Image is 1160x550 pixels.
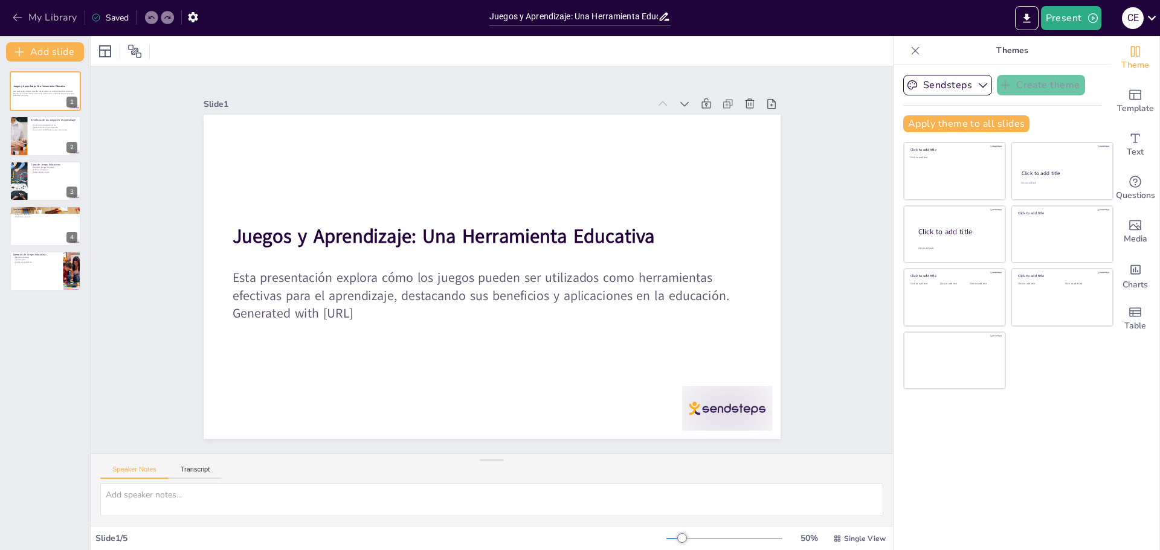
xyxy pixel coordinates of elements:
span: Position [127,44,142,59]
p: Evaluación de recursos [13,214,77,216]
div: 2 [66,142,77,153]
span: Charts [1123,278,1148,292]
p: Generated with [URL] [13,95,77,97]
div: Slide 1 / 5 [95,532,666,544]
button: Speaker Notes [100,465,169,479]
span: Media [1124,232,1147,246]
button: Create theme [997,75,1085,95]
p: Interactividad [13,258,60,261]
div: Click to add title [910,147,997,152]
div: 2 [10,116,81,156]
div: Click to add text [910,156,997,159]
p: Diversidad de tipos de juegos [31,166,77,168]
strong: Juegos y Aprendizaje: Una Herramienta Educativa [232,223,654,249]
p: Mejora la retención de información [31,126,77,129]
div: Click to add text [940,283,967,286]
p: Facilitan el aprendizaje [13,261,60,263]
span: Template [1117,102,1154,115]
div: Click to add text [910,283,938,286]
div: Add text boxes [1111,123,1159,167]
button: Sendsteps [903,75,992,95]
span: Questions [1116,189,1155,202]
span: Table [1124,319,1146,333]
div: Saved [91,12,129,24]
div: Click to add text [1021,182,1101,185]
div: Click to add title [1018,211,1104,216]
strong: Juegos y Aprendizaje: Una Herramienta Educativa [13,85,65,88]
div: Change the overall theme [1111,36,1159,80]
div: 5 [66,277,77,287]
div: C E [1122,7,1144,29]
p: Generated with [URL] [232,304,751,322]
button: Apply theme to all slides [903,115,1029,132]
p: Desarrollo de habilidades sociales y emocionales [31,128,77,130]
p: Ejemplos concretos [13,256,60,258]
div: Add charts and graphs [1111,254,1159,297]
div: Click to add text [1065,283,1103,286]
div: 1 [10,71,81,111]
p: Esta presentación explora cómo los juegos pueden ser utilizados como herramientas efectivas para ... [232,269,751,304]
div: Add images, graphics, shapes or video [1111,210,1159,254]
button: Add slide [6,42,84,62]
div: 5 [10,251,81,291]
button: C E [1122,6,1144,30]
span: Single View [844,534,886,543]
div: Click to add text [970,283,997,286]
button: Transcript [169,465,222,479]
div: Click to add title [910,273,997,278]
div: 3 [66,187,77,197]
p: Tipos de Juegos Educativos [31,163,77,167]
p: Aplicaciones en el aula [31,171,77,173]
div: Click to add title [1022,170,1102,177]
p: Ejemplos de Juegos Educativos [13,253,60,257]
button: My Library [9,8,82,27]
p: Planificación necesaria [13,211,77,214]
div: 1 [66,97,77,107]
span: Theme [1121,59,1149,72]
p: Fomentan la participación activa [31,124,77,126]
p: Implementación en el Aula [13,208,77,211]
div: Click to add body [918,246,994,249]
div: Click to add title [1018,273,1104,278]
button: Present [1041,6,1101,30]
p: Themes [925,36,1099,65]
div: Add a table [1111,297,1159,341]
div: Slide 1 [204,98,650,110]
div: 50 % [794,532,823,544]
div: Get real-time input from your audience [1111,167,1159,210]
div: 4 [10,206,81,246]
div: Click to add text [1018,283,1056,286]
p: Enfoques pedagógicos [31,168,77,171]
div: Layout [95,42,115,61]
p: Esta presentación explora cómo los juegos pueden ser utilizados como herramientas efectivas para ... [13,91,77,95]
div: 3 [10,161,81,201]
div: Click to add title [918,226,996,237]
div: Add ready made slides [1111,80,1159,123]
button: Export to PowerPoint [1015,6,1039,30]
p: Beneficios de los Juegos en el Aprendizaje [31,118,77,122]
p: Capacitación docente [13,216,77,218]
span: Text [1127,145,1144,159]
input: Insert title [489,8,658,25]
div: 4 [66,232,77,243]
